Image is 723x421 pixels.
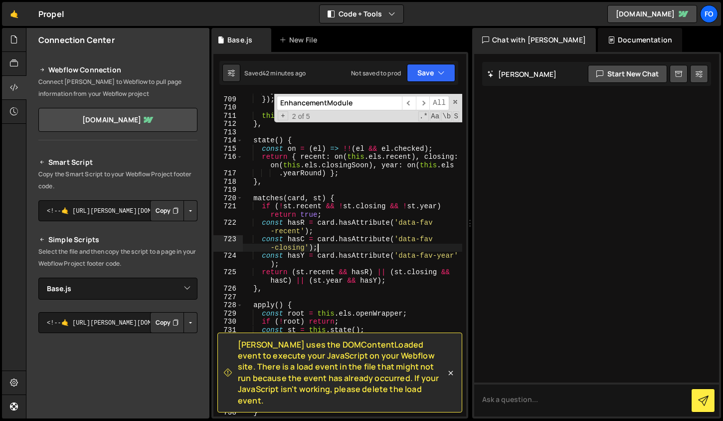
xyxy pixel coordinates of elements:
[38,200,197,221] textarea: <!--🤙 [URL][PERSON_NAME][DOMAIN_NAME]> <script>document.addEventListener("DOMContentLoaded", func...
[213,293,243,302] div: 727
[38,34,115,45] h2: Connection Center
[213,384,243,400] div: 736
[244,69,306,77] div: Saved
[213,235,243,252] div: 723
[213,310,243,318] div: 729
[213,301,243,310] div: 728
[320,5,403,23] button: Code + Tools
[598,28,682,52] div: Documentation
[150,200,197,221] div: Button group with nested dropdown
[453,111,459,121] span: Search In Selection
[38,246,197,270] p: Select the file and then copy the script to a page in your Webflow Project footer code.
[38,108,197,132] a: [DOMAIN_NAME]
[213,202,243,219] div: 721
[472,28,596,52] div: Chat with [PERSON_NAME]
[277,96,402,110] input: Search for
[213,409,243,417] div: 738
[213,318,243,326] div: 730
[213,194,243,203] div: 720
[213,219,243,235] div: 722
[262,69,306,77] div: 42 minutes ago
[213,95,243,104] div: 709
[487,69,556,79] h2: [PERSON_NAME]
[213,103,243,112] div: 710
[38,312,197,333] textarea: <!--🤙 [URL][PERSON_NAME][DOMAIN_NAME]> <script>document.addEventListener("DOMContentLoaded", func...
[38,234,197,246] h2: Simple Scripts
[700,5,718,23] a: fo
[441,111,452,121] span: Whole Word Search
[38,64,197,76] h2: Webflow Connection
[213,112,243,120] div: 711
[213,169,243,178] div: 717
[213,351,243,359] div: 733
[238,339,446,406] span: [PERSON_NAME] uses the DOMContentLoaded event to execute your JavaScript on your Webflow site. Th...
[213,128,243,137] div: 713
[150,312,184,333] button: Copy
[213,376,243,384] div: 735
[213,359,243,376] div: 734
[288,112,314,121] span: 2 of 5
[402,96,416,110] span: ​
[213,136,243,145] div: 714
[213,145,243,153] div: 715
[607,5,697,23] a: [DOMAIN_NAME]
[213,178,243,186] div: 718
[407,64,455,82] button: Save
[38,76,197,100] p: Connect [PERSON_NAME] to Webflow to pull page information from your Webflow project
[430,111,440,121] span: CaseSensitive Search
[429,96,449,110] span: Alt-Enter
[38,168,197,192] p: Copy the Smart Script to your Webflow Project footer code.
[38,156,197,168] h2: Smart Script
[2,2,26,26] a: 🤙
[213,400,243,409] div: 737
[150,312,197,333] div: Button group with nested dropdown
[351,69,401,77] div: Not saved to prod
[213,334,243,351] div: 732
[416,96,430,110] span: ​
[213,252,243,268] div: 724
[279,35,321,45] div: New File
[38,8,64,20] div: Propel
[213,153,243,169] div: 716
[213,186,243,194] div: 719
[418,111,429,121] span: RegExp Search
[213,268,243,285] div: 725
[588,65,667,83] button: Start new chat
[150,200,184,221] button: Copy
[213,326,243,335] div: 731
[213,120,243,128] div: 712
[227,35,252,45] div: Base.js
[213,285,243,293] div: 726
[278,111,288,121] span: Toggle Replace mode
